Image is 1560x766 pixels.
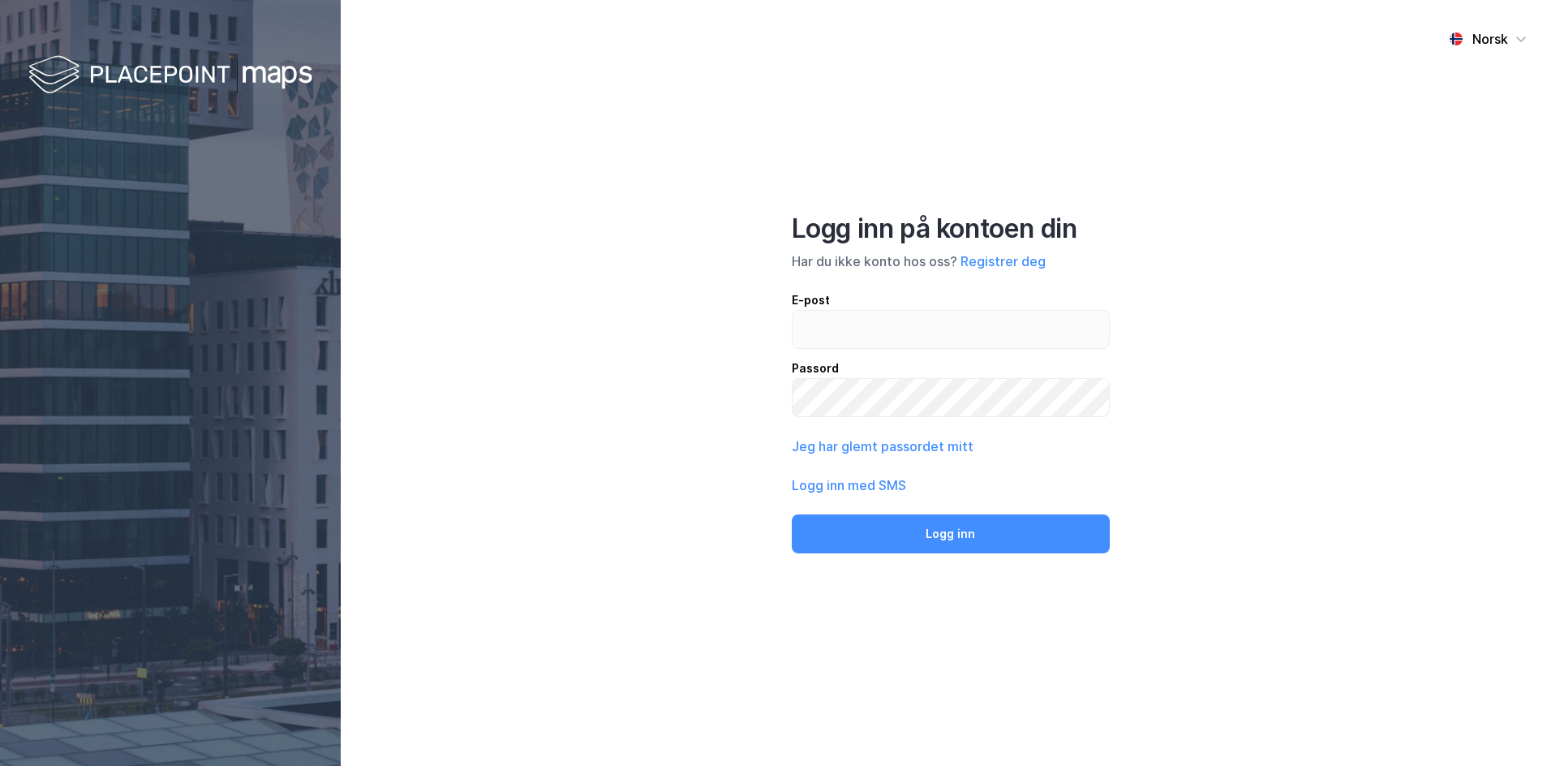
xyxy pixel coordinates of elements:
[792,359,1110,378] div: Passord
[1479,688,1560,766] iframe: Chat Widget
[792,476,906,495] button: Logg inn med SMS
[792,252,1110,271] div: Har du ikke konto hos oss?
[792,437,973,456] button: Jeg har glemt passordet mitt
[792,213,1110,245] div: Logg inn på kontoen din
[28,52,312,100] img: logo-white.f07954bde2210d2a523dddb988cd2aa7.svg
[1472,29,1508,49] div: Norsk
[960,252,1046,271] button: Registrer deg
[792,290,1110,310] div: E-post
[792,514,1110,553] button: Logg inn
